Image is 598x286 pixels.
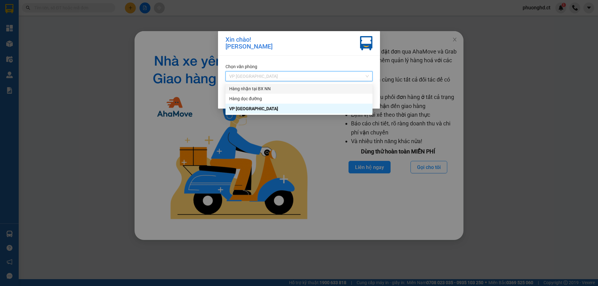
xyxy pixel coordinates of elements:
[229,95,369,102] div: Hàng dọc đường
[225,63,373,70] div: Chọn văn phòng
[360,36,373,50] img: vxr-icon
[225,84,373,94] div: Hàng nhận tại BX NN
[229,85,369,92] div: Hàng nhận tại BX NN
[225,94,373,104] div: Hàng dọc đường
[229,105,369,112] div: VP [GEOGRAPHIC_DATA]
[225,104,373,114] div: VP Hà Đông
[225,36,273,50] div: Xin chào! [PERSON_NAME]
[229,72,369,81] span: VP Hà Đông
